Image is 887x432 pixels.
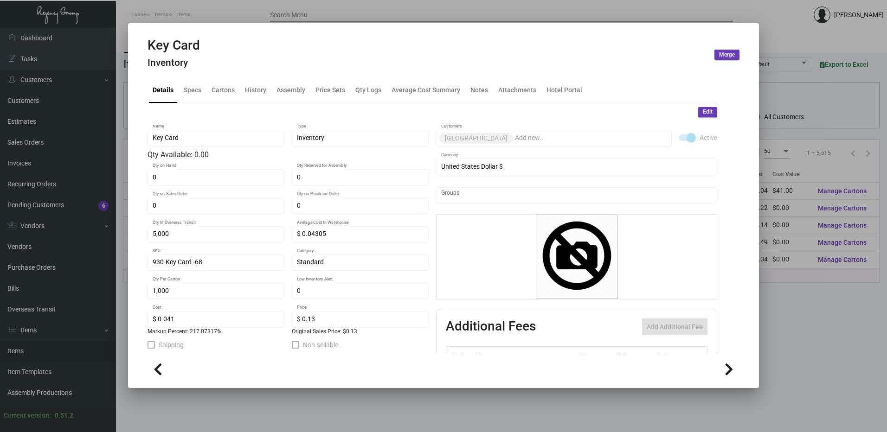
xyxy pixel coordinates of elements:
[446,347,475,363] th: Active
[303,339,338,350] span: Non-sellable
[498,85,536,95] div: Attachments
[245,85,266,95] div: History
[148,57,200,69] h4: Inventory
[392,85,460,95] div: Average Cost Summary
[700,132,717,143] span: Active
[714,50,739,60] button: Merge
[148,149,429,160] div: Qty Available: 0.00
[355,85,381,95] div: Qty Logs
[474,347,578,363] th: Type
[655,347,696,363] th: Price type
[515,134,667,142] input: Add new..
[703,108,713,116] span: Edit
[159,339,184,350] span: Shipping
[647,323,703,330] span: Add Additional Fee
[55,411,73,420] div: 0.51.2
[4,411,51,420] div: Current version:
[439,133,513,144] mat-chip: [GEOGRAPHIC_DATA]
[470,85,488,95] div: Notes
[578,347,616,363] th: Cost
[719,51,735,59] span: Merge
[698,107,717,117] button: Edit
[617,347,655,363] th: Price
[642,318,707,335] button: Add Additional Fee
[153,85,174,95] div: Details
[446,318,536,335] h2: Additional Fees
[315,85,345,95] div: Price Sets
[546,85,582,95] div: Hotel Portal
[148,38,200,53] h2: Key Card
[184,85,201,95] div: Specs
[276,85,305,95] div: Assembly
[212,85,235,95] div: Cartons
[441,192,713,199] input: Add new..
